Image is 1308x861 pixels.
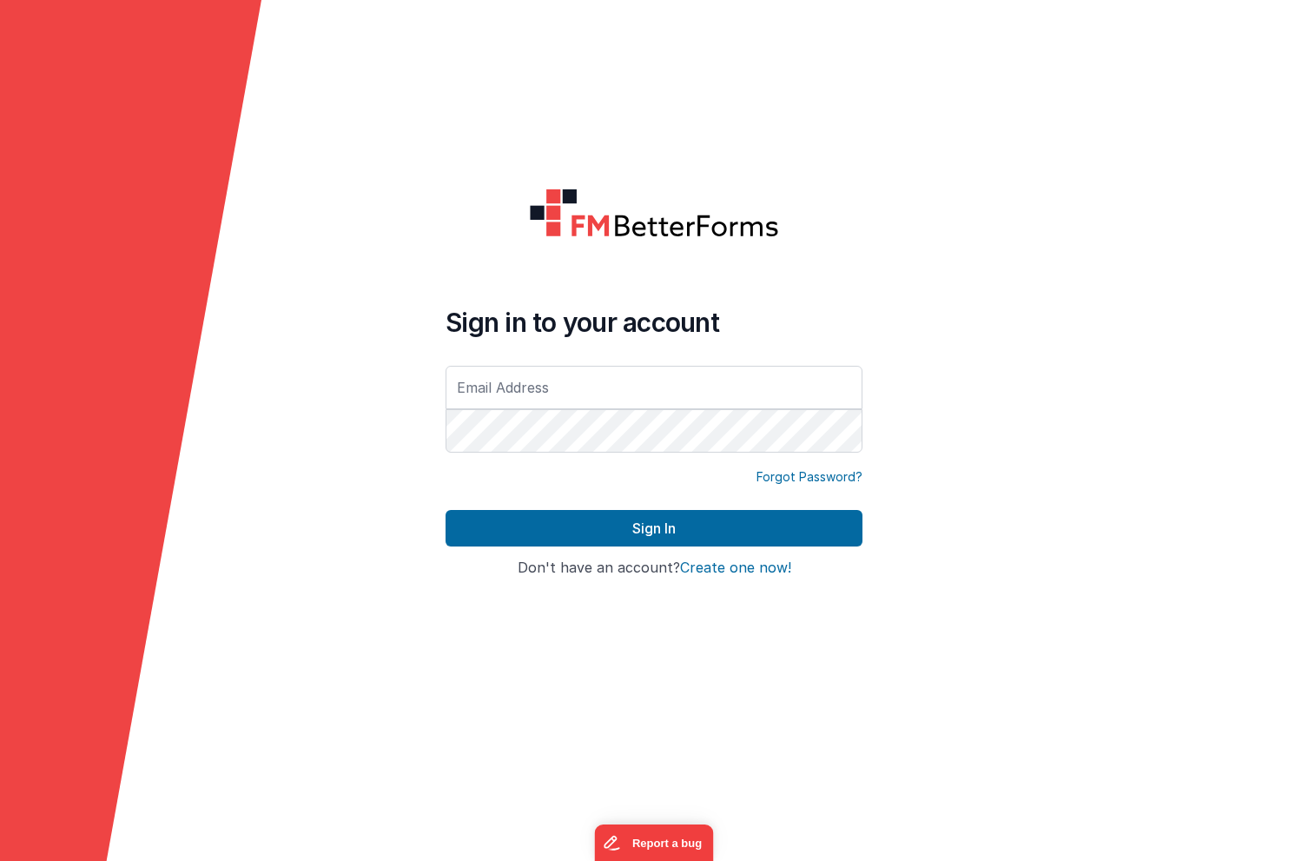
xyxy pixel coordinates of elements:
h4: Don't have an account? [446,560,862,576]
input: Email Address [446,366,862,409]
a: Forgot Password? [756,468,862,486]
h4: Sign in to your account [446,307,862,338]
button: Sign In [446,510,862,546]
button: Create one now! [680,560,791,576]
iframe: Marker.io feedback button [595,825,714,861]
